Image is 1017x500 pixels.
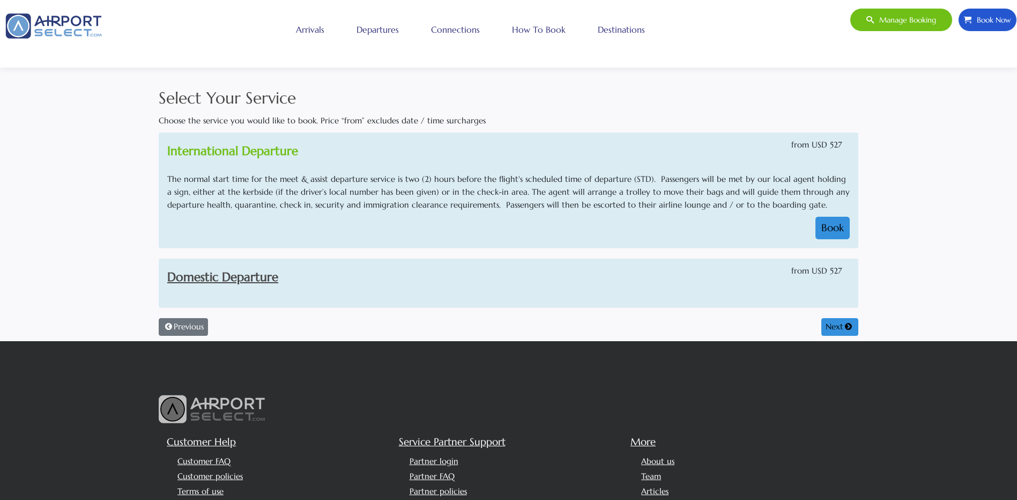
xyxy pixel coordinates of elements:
a: Terms of use [177,486,224,496]
a: Partner policies [410,486,467,496]
a: Connections [428,16,482,43]
a: Domestic Departure [167,269,278,284]
button: Book [815,217,850,239]
a: Arrivals [293,16,327,43]
span: Book Now [971,9,1011,31]
a: About us [641,456,674,466]
a: Manage booking [850,8,953,32]
button: Next [821,318,858,336]
a: Customer FAQ [177,456,231,466]
h5: Service Partner Support [399,435,623,450]
a: How to book [509,16,568,43]
span: from USD 527 [791,264,842,277]
a: Book Now [958,8,1017,32]
button: Previous [159,318,208,336]
p: Choose the service you would like to book. Price “from” excludes date / time surcharges [159,114,858,127]
h5: Customer Help [167,435,391,450]
a: Destinations [595,16,648,43]
p: The normal start time for the meet & assist departure service is two (2) hours before the flight'... [167,173,850,211]
img: airport select logo [159,395,266,424]
span: Manage booking [874,9,936,31]
a: Articles [641,486,669,496]
a: Customer policies [177,471,243,481]
a: Partner FAQ [410,471,455,481]
h2: Select Your Service [159,86,858,110]
h5: More [630,435,855,450]
a: International Departure [167,143,298,158]
span: from USD 527 [791,138,842,151]
a: Team [641,471,661,481]
a: Departures [354,16,402,43]
a: Partner login [410,456,458,466]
